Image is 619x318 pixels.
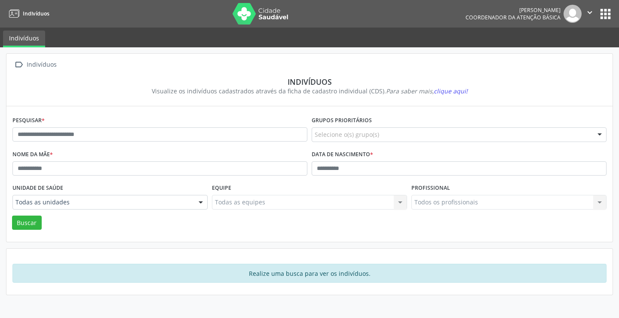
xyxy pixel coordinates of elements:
[12,59,25,71] i: 
[12,182,63,195] label: Unidade de saúde
[25,59,58,71] div: Indivíduos
[15,198,190,207] span: Todas as unidades
[12,216,42,230] button: Buscar
[312,114,372,127] label: Grupos prioritários
[466,6,561,14] div: [PERSON_NAME]
[12,264,607,283] div: Realize uma busca para ver os indivíduos.
[12,114,45,127] label: Pesquisar
[23,10,49,17] span: Indivíduos
[585,8,594,17] i: 
[3,31,45,47] a: Indivíduos
[466,14,561,21] span: Coordenador da Atenção Básica
[12,148,53,161] label: Nome da mãe
[312,148,373,161] label: Data de nascimento
[212,182,231,195] label: Equipe
[582,5,598,23] button: 
[386,87,468,95] i: Para saber mais,
[411,182,450,195] label: Profissional
[18,77,601,86] div: Indivíduos
[6,6,49,21] a: Indivíduos
[434,87,468,95] span: clique aqui!
[12,59,58,71] a:  Indivíduos
[564,5,582,23] img: img
[598,6,613,22] button: apps
[315,130,379,139] span: Selecione o(s) grupo(s)
[18,86,601,96] div: Visualize os indivíduos cadastrados através da ficha de cadastro individual (CDS).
